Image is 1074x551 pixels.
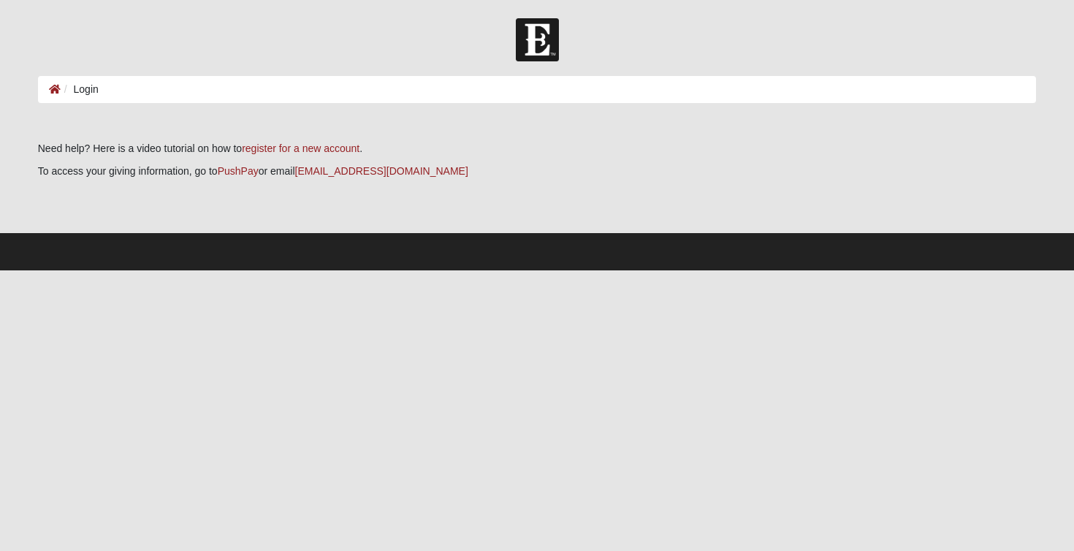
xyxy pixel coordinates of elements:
a: PushPay [218,165,259,177]
p: Need help? Here is a video tutorial on how to . [38,141,1037,156]
p: To access your giving information, go to or email [38,164,1037,179]
a: register for a new account [242,142,359,154]
img: Church of Eleven22 Logo [516,18,559,61]
a: [EMAIL_ADDRESS][DOMAIN_NAME] [295,165,468,177]
li: Login [61,82,99,97]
